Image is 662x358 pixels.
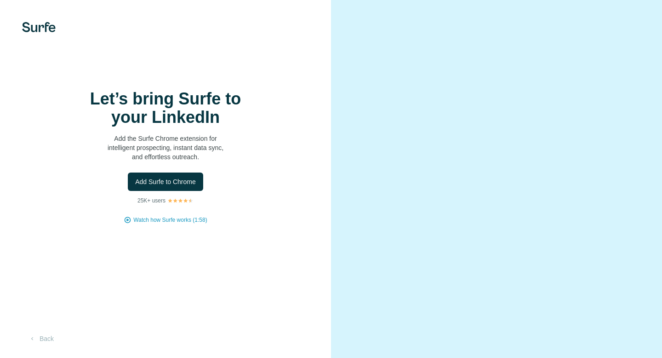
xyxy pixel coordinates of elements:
p: 25K+ users [137,196,165,205]
p: Add the Surfe Chrome extension for intelligent prospecting, instant data sync, and effortless out... [74,134,257,162]
button: Back [22,330,60,347]
button: Add Surfe to Chrome [128,173,203,191]
h1: Let’s bring Surfe to your LinkedIn [74,90,257,127]
img: Surfe's logo [22,22,56,32]
button: Watch how Surfe works (1:58) [133,216,207,224]
span: Add Surfe to Chrome [135,177,196,186]
img: Rating Stars [167,198,194,203]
